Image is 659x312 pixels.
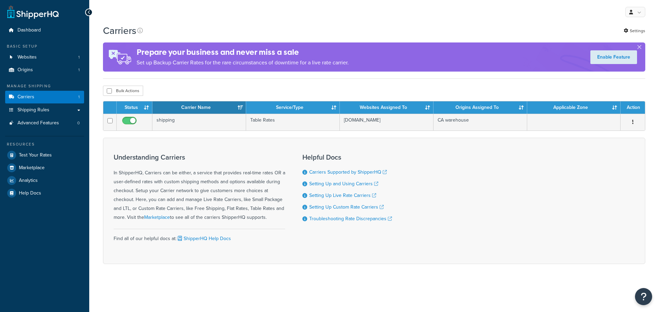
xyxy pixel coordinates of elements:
[144,214,170,221] a: Marketplace
[19,178,38,184] span: Analytics
[309,169,387,176] a: Carriers Supported by ShipperHQ
[78,54,80,60] span: 1
[19,190,41,196] span: Help Docs
[309,180,378,187] a: Setting Up and Using Carriers
[19,165,45,171] span: Marketplace
[5,117,84,129] li: Advanced Features
[152,101,246,114] th: Carrier Name: activate to sort column ascending
[5,117,84,129] a: Advanced Features 0
[5,91,84,103] a: Carriers 1
[5,64,84,76] li: Origins
[621,101,645,114] th: Action
[18,27,41,33] span: Dashboard
[5,24,84,37] a: Dashboard
[5,104,84,116] a: Shipping Rules
[340,101,433,114] th: Websites Assigned To: activate to sort column ascending
[5,51,84,64] li: Websites
[635,288,652,305] button: Open Resource Center
[433,101,527,114] th: Origins Assigned To: activate to sort column ascending
[114,153,285,161] h3: Understanding Carriers
[103,42,137,72] img: ad-rules-rateshop-fe6ec290ccb7230408bd80ed9643f0289d75e0ffd9eb532fc0e269fcd187b520.png
[309,192,376,199] a: Setting Up Live Rate Carriers
[624,26,645,36] a: Settings
[137,47,349,58] h4: Prepare your business and never miss a sale
[5,43,84,49] div: Basic Setup
[5,91,84,103] li: Carriers
[5,64,84,76] a: Origins 1
[5,83,84,89] div: Manage Shipping
[18,120,59,126] span: Advanced Features
[18,94,34,100] span: Carriers
[18,54,37,60] span: Websites
[527,101,621,114] th: Applicable Zone: activate to sort column ascending
[590,50,637,64] a: Enable Feature
[18,67,33,73] span: Origins
[302,153,392,161] h3: Helpful Docs
[433,114,527,130] td: CA warehouse
[137,58,349,67] p: Set up Backup Carrier Rates for the rare circumstances of downtime for a live rate carrier.
[5,187,84,199] a: Help Docs
[5,51,84,64] a: Websites 1
[103,24,136,37] h1: Carriers
[114,153,285,222] div: In ShipperHQ, Carriers can be either, a service that provides real-time rates OR a user-defined r...
[117,101,152,114] th: Status: activate to sort column ascending
[309,203,384,211] a: Setting Up Custom Rate Carriers
[78,94,80,100] span: 1
[78,67,80,73] span: 1
[19,152,52,158] span: Test Your Rates
[246,101,340,114] th: Service/Type: activate to sort column ascending
[5,149,84,161] a: Test Your Rates
[5,141,84,147] div: Resources
[340,114,433,130] td: [DOMAIN_NAME]
[7,5,59,19] a: ShipperHQ Home
[103,86,143,96] button: Bulk Actions
[309,215,392,222] a: Troubleshooting Rate Discrepancies
[77,120,80,126] span: 0
[114,229,285,243] div: Find all of our helpful docs at:
[176,235,231,242] a: ShipperHQ Help Docs
[152,114,246,130] td: shipping
[5,162,84,174] a: Marketplace
[5,174,84,187] a: Analytics
[18,107,49,113] span: Shipping Rules
[246,114,340,130] td: Table Rates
